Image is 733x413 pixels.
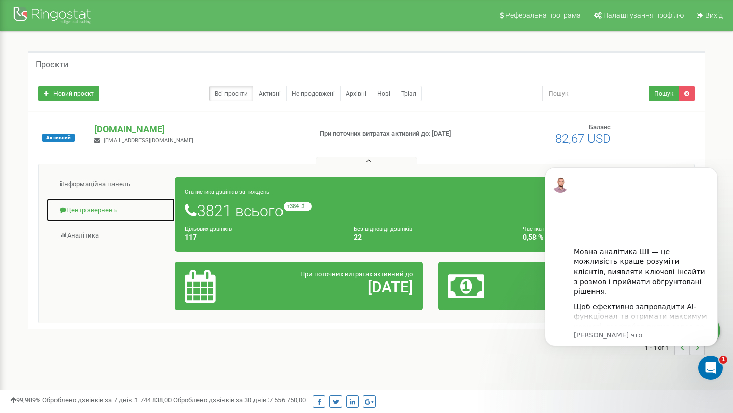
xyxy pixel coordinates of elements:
[185,202,676,219] h1: 3821 всього
[523,233,676,241] h4: 0,58 %
[705,11,723,19] span: Вихід
[42,396,172,404] span: Оброблено дзвінків за 7 днів :
[286,86,341,101] a: Не продовжені
[185,226,232,232] small: Цільових дзвінків
[354,226,412,232] small: Без відповіді дзвінків
[135,396,172,404] u: 1 744 838,00
[284,202,312,211] small: +384
[719,356,727,364] span: 1
[698,356,723,380] iframe: Intercom live chat
[589,123,611,131] span: Баланс
[36,60,68,69] h5: Проєкти
[603,11,684,19] span: Налаштування профілю
[266,279,413,296] h2: [DATE]
[209,86,253,101] a: Всі проєкти
[38,86,99,101] a: Новий проєкт
[173,396,306,404] span: Оброблено дзвінків за 30 днів :
[94,123,303,136] p: [DOMAIN_NAME]
[320,129,472,139] p: При поточних витратах активний до: [DATE]
[354,233,508,241] h4: 22
[185,189,269,195] small: Статистика дзвінків за тиждень
[529,152,733,386] iframe: Intercom notifications сообщение
[505,11,581,19] span: Реферальна програма
[46,172,175,197] a: Інформаційна панель
[542,86,649,101] input: Пошук
[42,134,75,142] span: Активний
[46,198,175,223] a: Центр звернень
[523,226,598,232] small: Частка пропущених дзвінків
[372,86,396,101] a: Нові
[269,396,306,404] u: 7 556 750,00
[340,86,372,101] a: Архівні
[300,270,413,278] span: При поточних витратах активний до
[396,86,422,101] a: Тріал
[104,137,193,144] span: [EMAIL_ADDRESS][DOMAIN_NAME]
[185,233,339,241] h4: 117
[555,132,611,146] span: 82,67 USD
[10,396,41,404] span: 99,989%
[649,86,679,101] button: Пошук
[253,86,287,101] a: Активні
[46,223,175,248] a: Аналiтика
